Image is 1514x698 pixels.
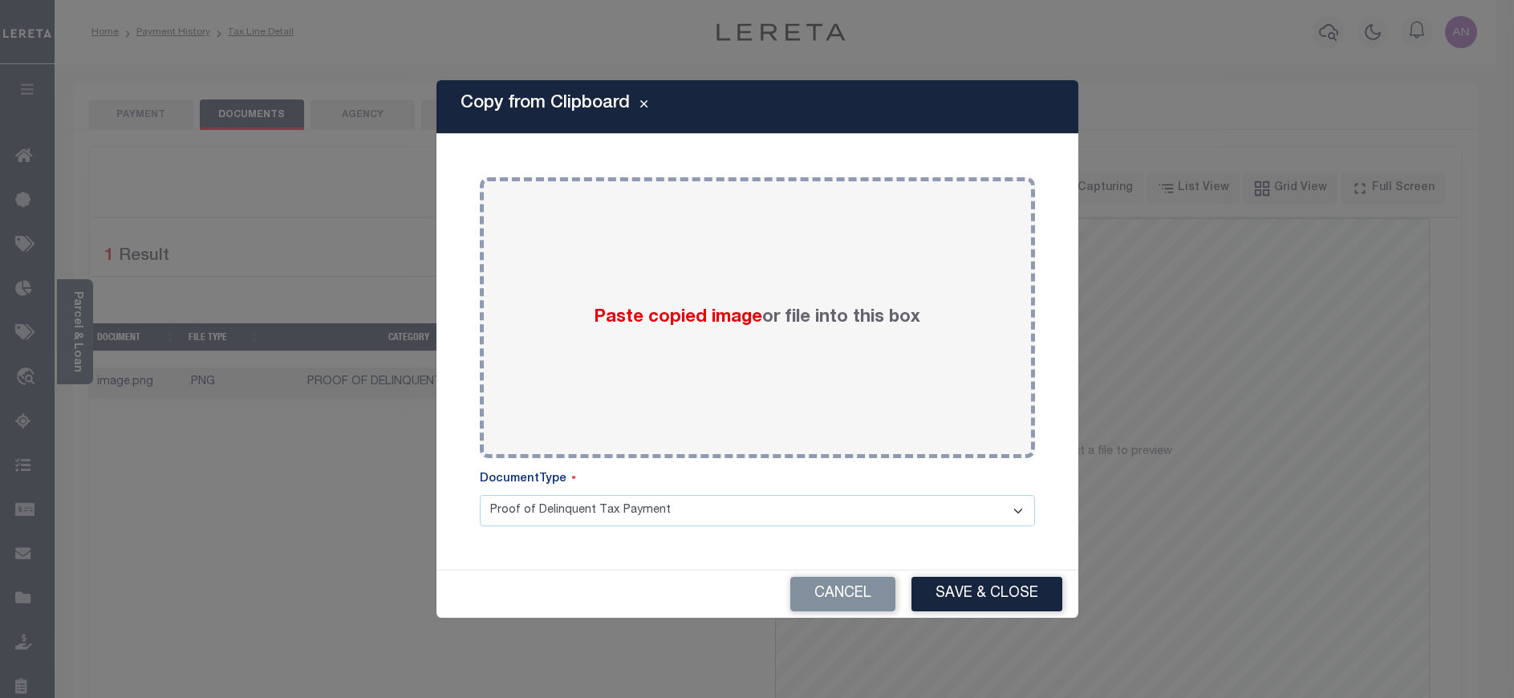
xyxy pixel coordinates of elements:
button: Close [630,97,658,116]
label: DocumentType [480,471,576,489]
h5: Copy from Clipboard [461,93,630,114]
span: Paste copied image [594,309,762,327]
button: Cancel [790,577,895,611]
label: or file into this box [594,305,920,331]
button: Save & Close [911,577,1062,611]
